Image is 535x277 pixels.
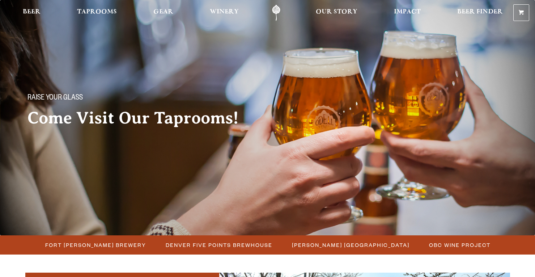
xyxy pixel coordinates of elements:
h2: Come Visit Our Taprooms! [27,109,253,127]
a: OBC Wine Project [425,240,494,250]
a: Denver Five Points Brewhouse [161,240,276,250]
span: [PERSON_NAME] [GEOGRAPHIC_DATA] [292,240,409,250]
a: Our Story [311,5,362,21]
a: Gear [149,5,178,21]
span: Taprooms [77,9,117,15]
a: Beer Finder [453,5,508,21]
span: Winery [210,9,239,15]
span: Beer [23,9,41,15]
a: Beer [18,5,45,21]
span: Denver Five Points Brewhouse [166,240,272,250]
span: Raise your glass [27,94,83,103]
a: Odell Home [263,5,290,21]
a: [PERSON_NAME] [GEOGRAPHIC_DATA] [288,240,413,250]
a: Taprooms [72,5,122,21]
span: Our Story [316,9,357,15]
a: Winery [205,5,243,21]
a: Fort [PERSON_NAME] Brewery [41,240,150,250]
a: Impact [389,5,425,21]
span: OBC Wine Project [429,240,491,250]
span: Impact [394,9,421,15]
span: Gear [153,9,173,15]
span: Fort [PERSON_NAME] Brewery [45,240,146,250]
span: Beer Finder [457,9,503,15]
